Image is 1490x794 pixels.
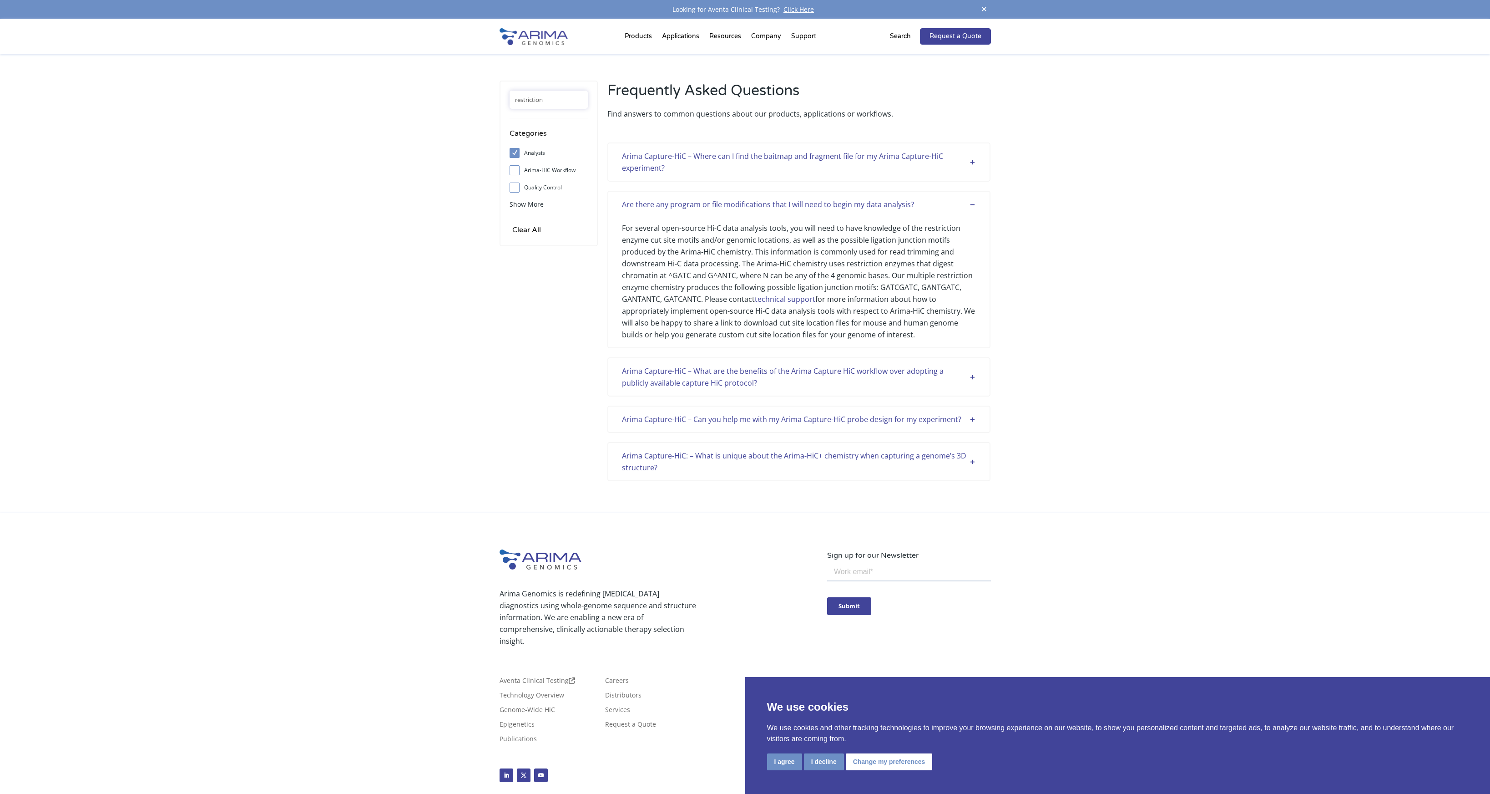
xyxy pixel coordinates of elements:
[500,677,575,687] a: Aventa Clinical Testing
[510,200,544,209] span: Show More
[846,753,933,770] button: Change my preferences
[827,550,991,561] p: Sign up for our Newsletter
[755,294,815,304] a: technical support
[622,365,976,389] div: Arima Capture-HiC – What are the benefits of the Arima Capture HiC workflow over adopting a publi...
[500,692,564,702] a: Technology Overview
[622,210,976,341] div: For several open-source Hi-C data analysis tools, you will need to have knowledge of the restrict...
[500,550,581,570] img: Arima-Genomics-logo
[827,561,991,631] iframe: Form 0
[500,769,513,782] a: Follow on LinkedIn
[510,224,544,236] input: Clear All
[605,677,629,687] a: Careers
[605,707,630,717] a: Services
[622,413,976,425] div: Arima Capture-HiC – Can you help me with my Arima Capture-HiC probe design for my experiment?
[605,721,656,731] a: Request a Quote
[804,753,844,770] button: I decline
[920,28,991,45] a: Request a Quote
[510,163,588,177] label: Arima-HIC Workflow
[510,127,588,146] h4: Categories
[500,721,535,731] a: Epigenetics
[500,28,568,45] img: Arima-Genomics-logo
[607,81,990,108] h2: Frequently Asked Questions
[500,4,991,15] div: Looking for Aventa Clinical Testing?
[534,769,548,782] a: Follow on Youtube
[622,198,976,210] div: Are there any program or file modifications that I will need to begin my data analysis?
[607,108,990,120] p: Find answers to common questions about our products, applications or workflows.
[890,31,911,42] p: Search
[622,150,976,174] div: Arima Capture-HiC – Where can I find the baitmap and fragment file for my Arima Capture-HiC exper...
[510,181,588,194] label: Quality Control
[500,736,537,746] a: Publications
[510,91,588,109] input: Search
[767,723,1469,744] p: We use cookies and other tracking technologies to improve your browsing experience on our website...
[500,588,696,647] p: Arima Genomics is redefining [MEDICAL_DATA] diagnostics using whole-genome sequence and structure...
[780,5,818,14] a: Click Here
[767,753,802,770] button: I agree
[517,769,530,782] a: Follow on X
[510,146,588,160] label: Analysis
[767,699,1469,715] p: We use cookies
[622,450,976,473] div: Arima Capture-HiC: – What is unique about the Arima-HiC+ chemistry when capturing a genome’s 3D s...
[605,692,641,702] a: Distributors
[500,707,555,717] a: Genome-Wide HiC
